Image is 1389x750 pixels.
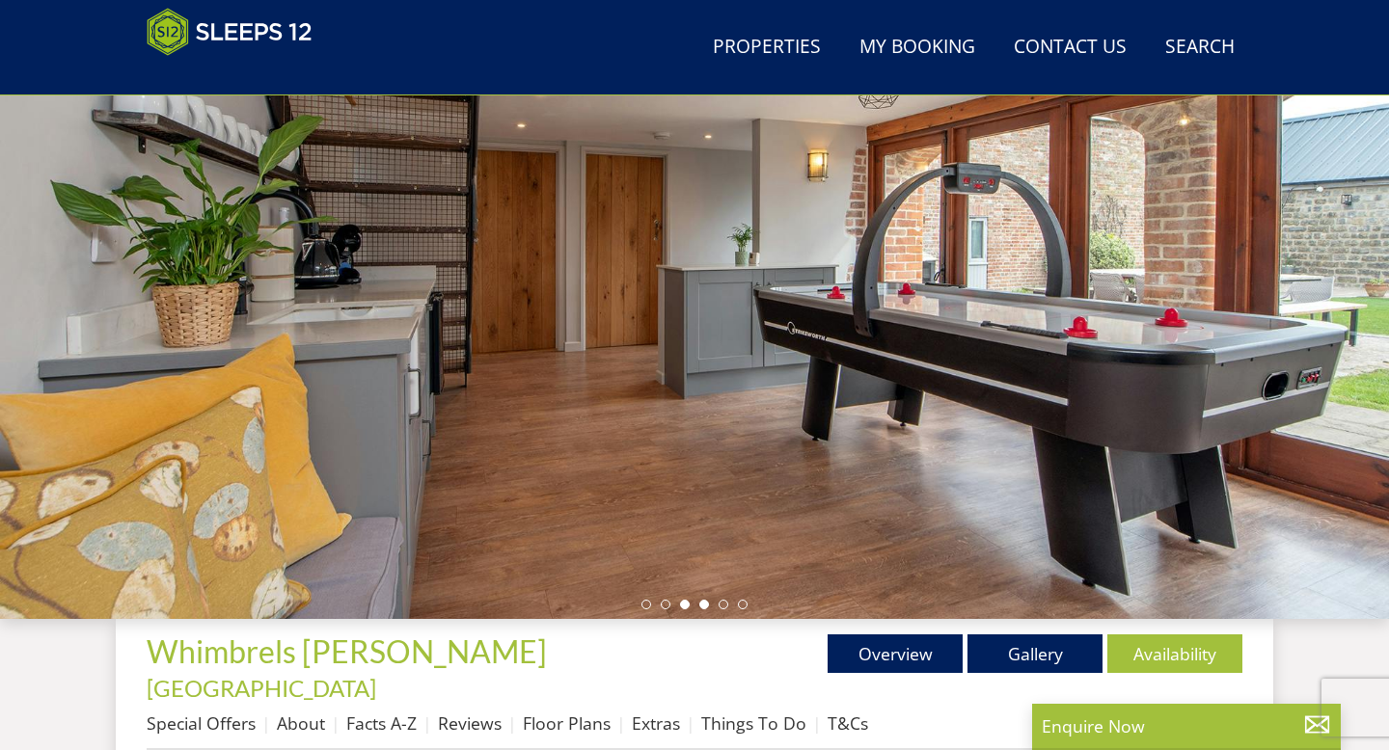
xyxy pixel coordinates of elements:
[147,711,256,735] a: Special Offers
[705,26,829,69] a: Properties
[346,711,417,735] a: Facts A-Z
[147,8,313,56] img: Sleeps 12
[632,711,680,735] a: Extras
[828,711,868,735] a: T&Cs
[1107,634,1242,673] a: Availability
[147,632,547,670] span: Whimbrels [PERSON_NAME]
[828,634,963,673] a: Overview
[147,632,553,670] a: Whimbrels [PERSON_NAME]
[1157,26,1242,69] a: Search
[523,711,611,735] a: Floor Plans
[1042,713,1331,738] p: Enquire Now
[137,67,340,84] iframe: Customer reviews powered by Trustpilot
[147,674,376,702] a: [GEOGRAPHIC_DATA]
[438,711,502,735] a: Reviews
[1006,26,1134,69] a: Contact Us
[701,711,806,735] a: Things To Do
[967,634,1103,673] a: Gallery
[277,711,325,735] a: About
[852,26,983,69] a: My Booking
